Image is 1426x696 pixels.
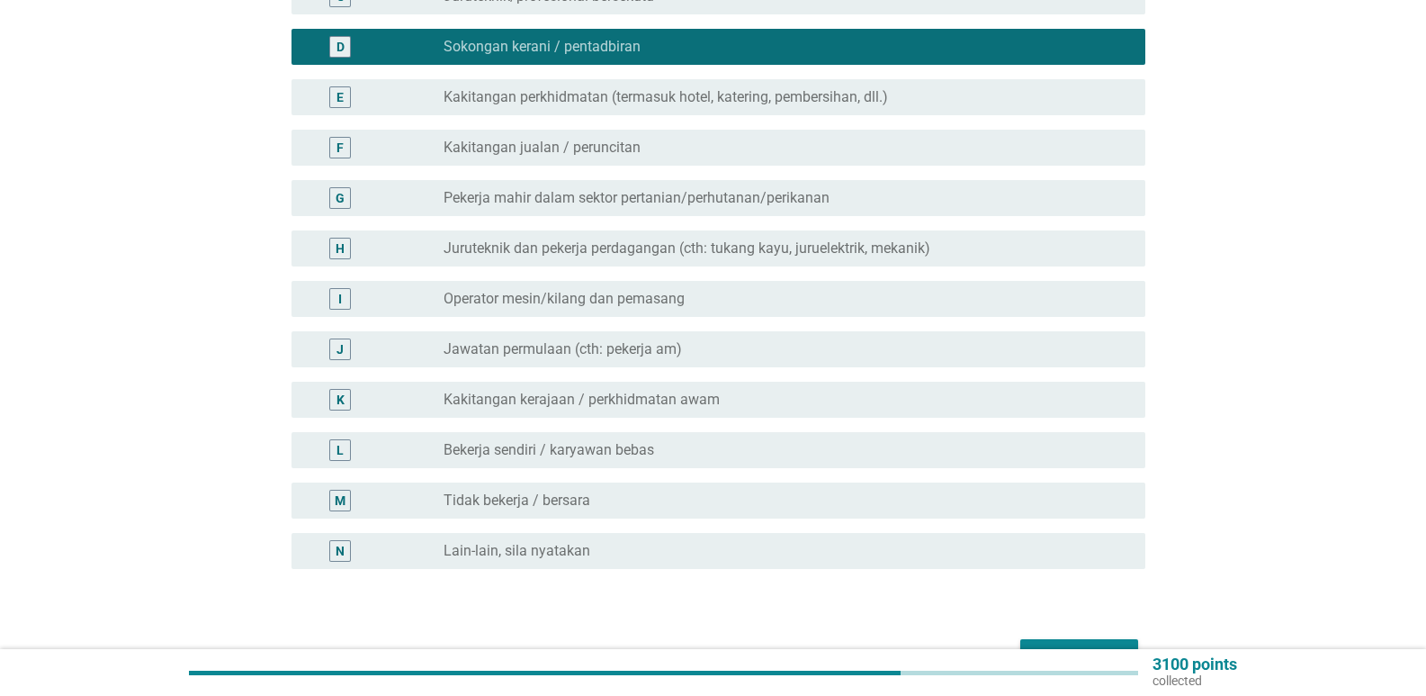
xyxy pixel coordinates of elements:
[444,492,590,510] label: Tidak bekerja / bersara
[1152,656,1237,673] p: 3100 points
[1020,639,1138,672] button: Seterusnya
[336,139,344,158] div: F
[444,240,930,258] label: Juruteknik dan pekerja perdagangan (cth: tukang kayu, juruelektrik, mekanik)
[444,38,641,56] label: Sokongan kerani / pentadbiran
[336,542,345,561] div: N
[336,240,345,258] div: H
[335,492,345,511] div: M
[444,189,830,207] label: Pekerja mahir dalam sektor pertanian/perhutanan/perikanan
[444,88,888,106] label: Kakitangan perkhidmatan (termasuk hotel, katering, pembersihan, dll.)
[336,441,344,460] div: L
[336,88,344,107] div: E
[1152,673,1237,689] p: collected
[444,340,682,358] label: Jawatan permulaan (cth: pekerja am)
[338,290,342,309] div: I
[444,441,654,459] label: Bekerja sendiri / karyawan bebas
[444,290,685,308] label: Operator mesin/kilang dan pemasang
[444,391,720,409] label: Kakitangan kerajaan / perkhidmatan awam
[444,139,641,157] label: Kakitangan jualan / peruncitan
[336,38,345,57] div: D
[336,340,344,359] div: J
[1035,645,1124,666] div: Seterusnya
[336,391,345,410] div: K
[336,189,345,208] div: G
[444,542,590,560] label: Lain-lain, sila nyatakan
